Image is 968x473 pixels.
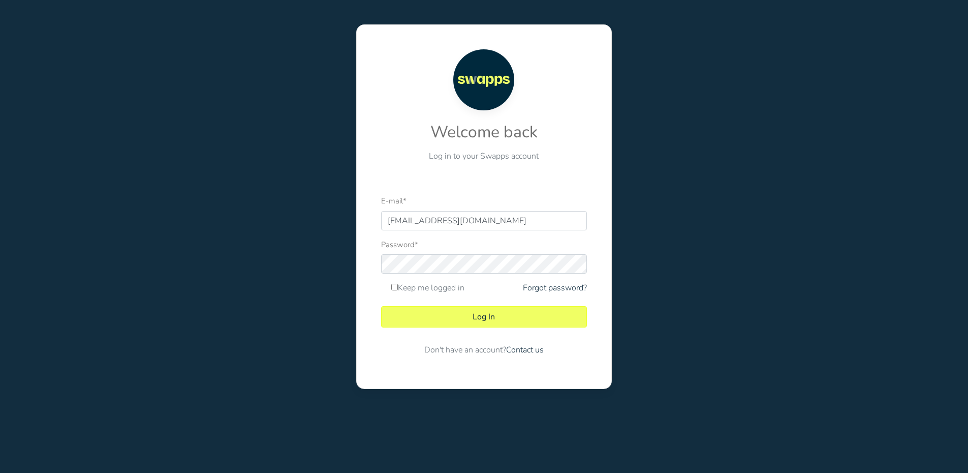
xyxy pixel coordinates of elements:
[381,306,587,328] button: Log In
[381,123,587,142] h2: Welcome back
[453,49,514,110] img: Swapps logo
[381,344,587,356] p: Don't have an account?
[381,150,587,162] p: Log in to your Swapps account
[381,211,587,230] input: E-mail address
[523,282,587,294] a: Forgot password?
[381,195,407,207] label: E-mail
[506,344,544,356] a: Contact us
[381,239,418,251] label: Password
[391,282,464,294] label: Keep me logged in
[391,284,398,290] input: Keep me logged in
